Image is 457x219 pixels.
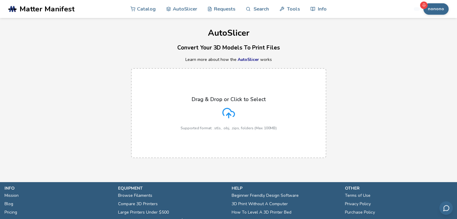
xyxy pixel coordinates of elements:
a: Purchase Policy [345,208,375,217]
p: help [232,185,339,191]
a: 3D Print Without A Computer [232,200,288,208]
a: Compare 3D Printers [118,200,158,208]
button: nonono [423,3,449,15]
a: AutoSlicer [238,57,259,62]
a: Browse Filaments [118,191,152,200]
a: How To Level A 3D Printer Bed [232,208,291,217]
a: Blog [5,200,13,208]
a: Privacy Policy [345,200,371,208]
button: Send feedback via email [439,201,453,215]
p: other [345,185,452,191]
span: Matter Manifest [20,5,75,13]
a: Beginner Friendly Design Software [232,191,299,200]
p: Drag & Drop or Click to Select [192,96,266,102]
p: info [5,185,112,191]
p: Supported format: .stls, .obj, .zips, folders (Max 100MB) [181,126,277,130]
a: Mission [5,191,19,200]
a: Pricing [5,208,17,217]
a: Large Printers Under $500 [118,208,169,217]
p: equipment [118,185,226,191]
a: Terms of Use [345,191,370,200]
